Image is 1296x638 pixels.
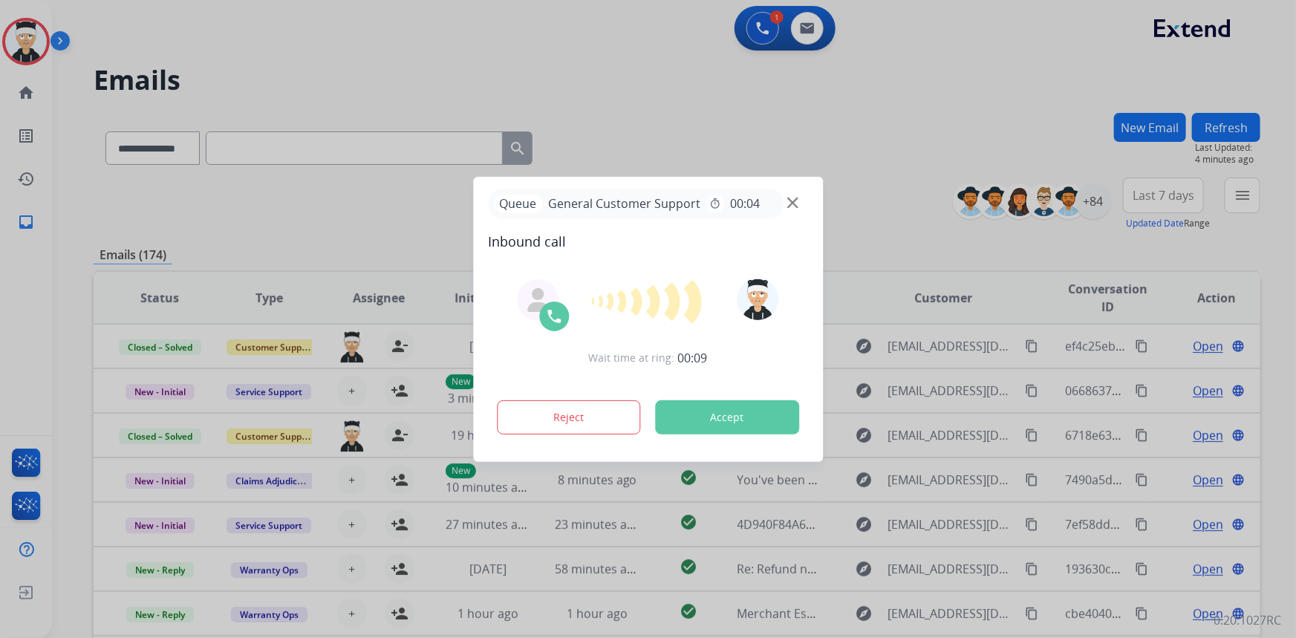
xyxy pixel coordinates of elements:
[488,231,808,252] span: Inbound call
[1214,611,1281,629] p: 0.20.1027RC
[730,195,760,212] span: 00:04
[655,400,799,434] button: Accept
[542,195,706,212] span: General Customer Support
[737,279,779,320] img: avatar
[678,349,708,367] span: 00:09
[589,351,675,365] span: Wait time at ring:
[545,307,563,325] img: call-icon
[526,288,550,312] img: agent-avatar
[787,197,798,208] img: close-button
[497,400,641,434] button: Reject
[709,198,721,209] mat-icon: timer
[494,195,542,213] p: Queue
